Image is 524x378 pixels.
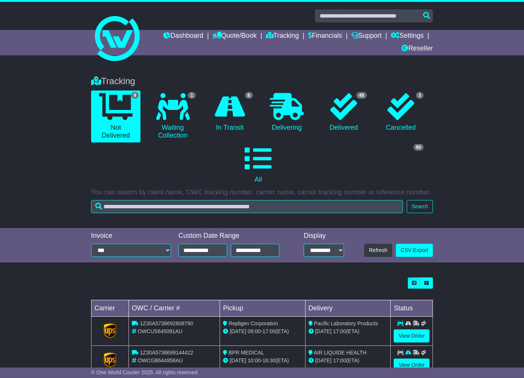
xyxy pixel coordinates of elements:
span: 48 [356,92,366,99]
img: GetCarrierServiceLogo [104,353,117,368]
span: 1 [188,92,196,99]
span: [DATE] [230,328,246,334]
span: 10:00 [248,357,261,363]
td: Pickup [220,300,306,316]
span: OWCGB644958AU [138,357,183,363]
div: (ETA) [308,328,388,335]
a: Quote/Book [213,30,257,43]
td: Status [391,300,433,316]
a: Reseller [401,43,433,55]
a: 48 Delivered [319,90,369,135]
span: 17:00 [263,328,276,334]
td: Carrier [91,300,128,316]
a: CSV Export [396,244,433,257]
div: Display [304,232,344,240]
div: Invoice [91,232,171,240]
span: AIR LIQUIDE HEALTH [314,350,366,356]
a: Settings [391,30,424,43]
a: Dashboard [163,30,203,43]
button: Refresh [364,244,392,257]
div: - (ETA) [223,357,302,365]
span: 16:30 [263,357,276,363]
span: 17:00 [333,357,346,363]
a: 1 Waiting Collection [148,90,198,142]
td: Delivery [305,300,391,316]
a: 8 In Transit [205,90,255,135]
a: 9 Not Delivered [91,90,141,142]
p: You can search by client name, OWC tracking number, carrier name, carrier tracking number or refe... [91,188,433,197]
a: Delivering [262,90,312,135]
span: 60 [413,144,424,151]
span: Pacific Laboratory Products [314,320,378,326]
div: Custom Date Range [179,232,288,240]
span: 9 [131,92,139,99]
span: 09:00 [248,328,261,334]
span: 1Z30A5738692808790 [140,320,193,326]
a: Support [351,30,382,43]
span: [DATE] [315,328,332,334]
div: (ETA) [308,357,388,365]
span: © One World Courier 2025. All rights reserved. [91,369,199,375]
div: Tracking [87,76,437,87]
a: Financials [308,30,342,43]
span: [DATE] [230,357,246,363]
span: [DATE] [315,357,332,363]
a: View Order [394,359,430,372]
span: 8 [245,92,253,99]
a: 60 All [91,142,425,187]
span: Repligen Corporation [229,320,278,326]
span: BPR MEDICAL [229,350,264,356]
a: View Order [394,329,430,342]
img: GetCarrierServiceLogo [104,323,117,338]
span: 17:00 [333,328,346,334]
div: - (ETA) [223,328,302,335]
td: OWC / Carrier # [128,300,220,316]
span: 3 [416,92,424,99]
span: 1Z30A5738699144422 [140,350,193,356]
button: Search [407,200,433,213]
a: Tracking [266,30,299,43]
a: 3 Cancelled [376,90,426,135]
span: OWCUS645091AU [138,328,183,334]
